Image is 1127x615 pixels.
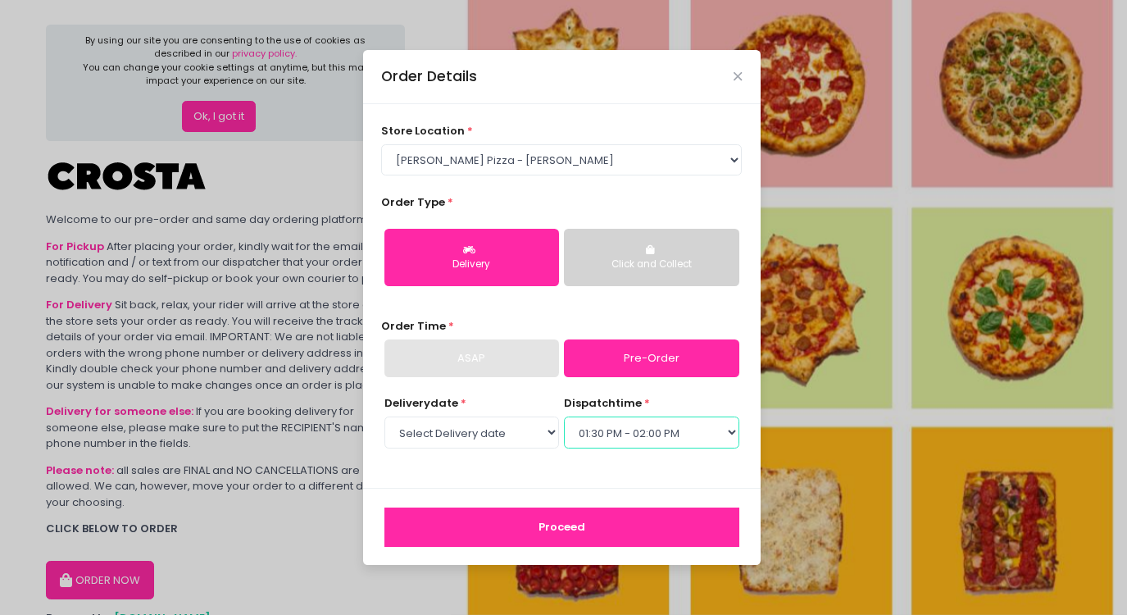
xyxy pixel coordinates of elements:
div: Click and Collect [575,257,727,272]
button: Proceed [384,508,739,547]
span: Order Time [381,318,446,334]
span: Order Type [381,194,445,210]
button: Click and Collect [564,229,738,286]
div: Order Details [381,66,477,87]
a: Pre-Order [564,339,738,377]
button: Delivery [384,229,559,286]
span: dispatch time [564,395,642,411]
button: Close [734,72,742,80]
div: Delivery [396,257,548,272]
span: Delivery date [384,395,458,411]
span: store location [381,123,465,139]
